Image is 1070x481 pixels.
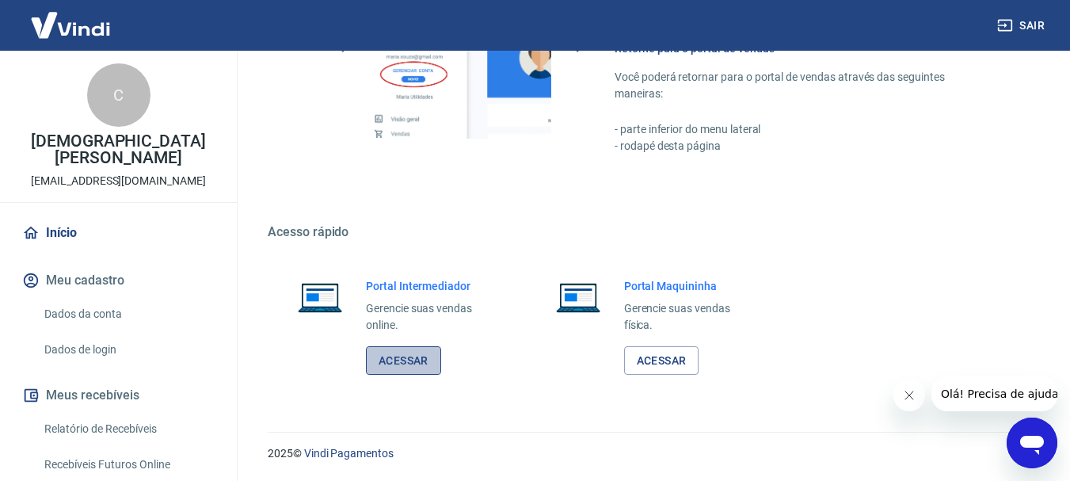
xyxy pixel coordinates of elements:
button: Meu cadastro [19,263,218,298]
iframe: Fechar mensagem [893,380,925,411]
span: Olá! Precisa de ajuda? [10,11,133,24]
img: Vindi [19,1,122,49]
p: - rodapé desta página [615,138,994,155]
a: Vindi Pagamentos [304,447,394,460]
p: Gerencie suas vendas física. [624,300,756,334]
a: Dados de login [38,334,218,366]
p: 2025 © [268,445,1032,462]
p: [EMAIL_ADDRESS][DOMAIN_NAME] [31,173,206,189]
a: Recebíveis Futuros Online [38,449,218,481]
iframe: Botão para abrir a janela de mensagens [1007,418,1057,468]
a: Relatório de Recebíveis [38,413,218,445]
p: Você poderá retornar para o portal de vendas através das seguintes maneiras: [615,69,994,102]
h5: Acesso rápido [268,224,1032,240]
img: Imagem de um notebook aberto [287,278,353,316]
a: Início [19,216,218,250]
h6: Portal Maquininha [624,278,756,294]
p: Gerencie suas vendas online. [366,300,497,334]
a: Dados da conta [38,298,218,330]
button: Meus recebíveis [19,378,218,413]
button: Sair [994,11,1051,40]
a: Acessar [366,346,441,376]
img: Imagem de um notebook aberto [545,278,611,316]
a: Acessar [624,346,699,376]
p: [DEMOGRAPHIC_DATA][PERSON_NAME] [13,133,224,166]
iframe: Mensagem da empresa [931,376,1057,411]
p: - parte inferior do menu lateral [615,121,994,138]
div: C [87,63,150,127]
h6: Portal Intermediador [366,278,497,294]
